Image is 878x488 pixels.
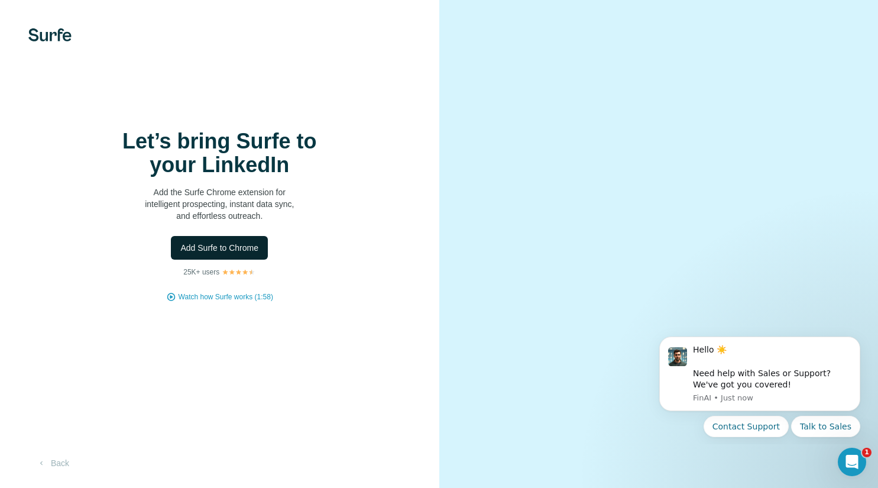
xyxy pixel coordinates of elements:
[183,267,219,277] p: 25K+ users
[101,130,338,177] h1: Let’s bring Surfe to your LinkedIn
[171,236,268,260] button: Add Surfe to Chrome
[101,186,338,222] p: Add the Surfe Chrome extension for intelligent prospecting, instant data sync, and effortless out...
[180,242,258,254] span: Add Surfe to Chrome
[838,448,866,476] iframe: Intercom live chat
[28,28,72,41] img: Surfe's logo
[28,453,77,474] button: Back
[179,292,273,302] button: Watch how Surfe works (1:58)
[862,448,871,457] span: 1
[222,269,255,276] img: Rating Stars
[642,326,878,444] iframe: Intercom notifications message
